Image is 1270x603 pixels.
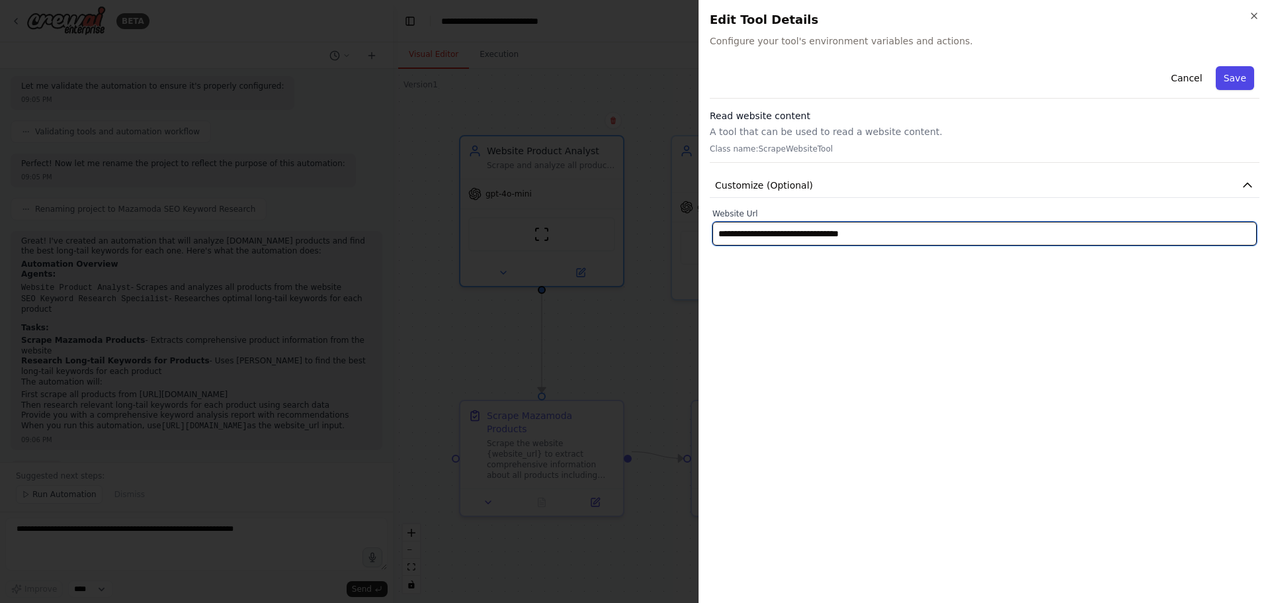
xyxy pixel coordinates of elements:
[1216,66,1254,90] button: Save
[710,144,1259,154] p: Class name: ScrapeWebsiteTool
[710,125,1259,138] p: A tool that can be used to read a website content.
[712,209,1257,219] label: Website Url
[715,179,813,192] span: Customize (Optional)
[710,34,1259,48] span: Configure your tool's environment variables and actions.
[710,173,1259,198] button: Customize (Optional)
[1163,66,1210,90] button: Cancel
[710,109,1259,122] h3: Read website content
[710,11,1259,29] h2: Edit Tool Details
